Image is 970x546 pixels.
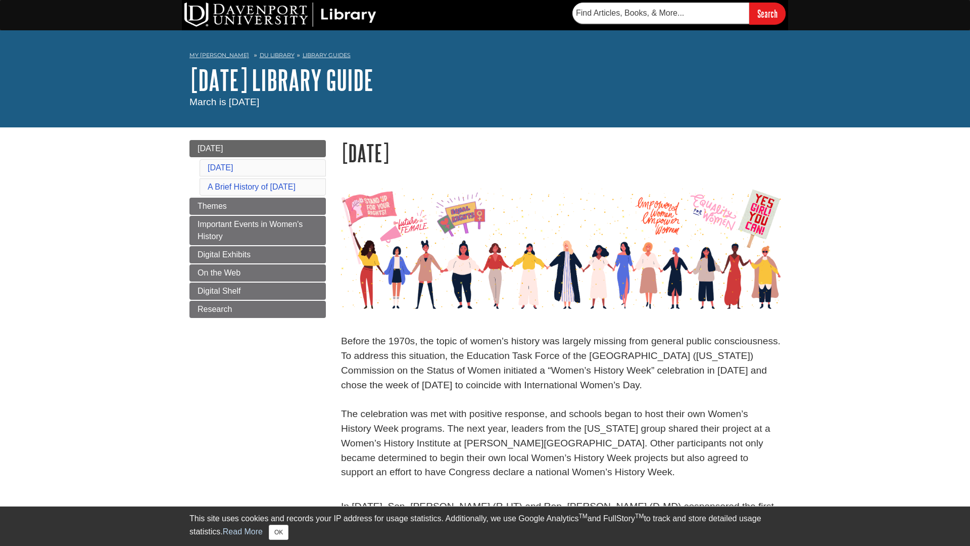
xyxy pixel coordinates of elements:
div: This site uses cookies and records your IP address for usage statistics. Additionally, we use Goo... [189,513,781,540]
nav: breadcrumb [189,49,781,65]
span: Digital Shelf [198,287,240,295]
img: women's history month [341,189,781,309]
span: Research [198,305,232,313]
a: Library Guides [303,52,351,59]
a: Digital Exhibits [189,246,326,263]
input: Find Articles, Books, & More... [572,3,749,24]
button: Close [269,525,288,540]
a: On the Web [189,264,326,282]
a: [DATE] [208,163,233,172]
a: DU Library [260,52,295,59]
div: Guide Page Menu [189,140,326,318]
input: Search [749,3,786,24]
img: DU Library [184,3,376,27]
span: [DATE] [198,144,223,153]
sup: TM [578,513,587,520]
a: [DATE] [189,140,326,157]
span: Important Events in Women's History [198,220,303,241]
form: Searches DU Library's articles, books, and more [572,3,786,24]
a: Read More [223,527,263,536]
a: Digital Shelf [189,283,326,300]
span: Themes [198,202,227,210]
sup: TM [635,513,644,520]
p: Before the 1970s, the topic of women’s history was largely missing from general public consciousn... [341,334,781,494]
a: My [PERSON_NAME] [189,51,249,60]
a: Themes [189,198,326,215]
span: Digital Exhibits [198,250,251,259]
a: Research [189,301,326,318]
a: Important Events in Women's History [189,216,326,245]
span: March is [DATE] [189,97,259,107]
span: On the Web [198,268,240,277]
a: A Brief History of [DATE] [208,183,296,191]
h1: [DATE] [341,140,781,166]
a: [DATE] Library Guide [189,64,373,96]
